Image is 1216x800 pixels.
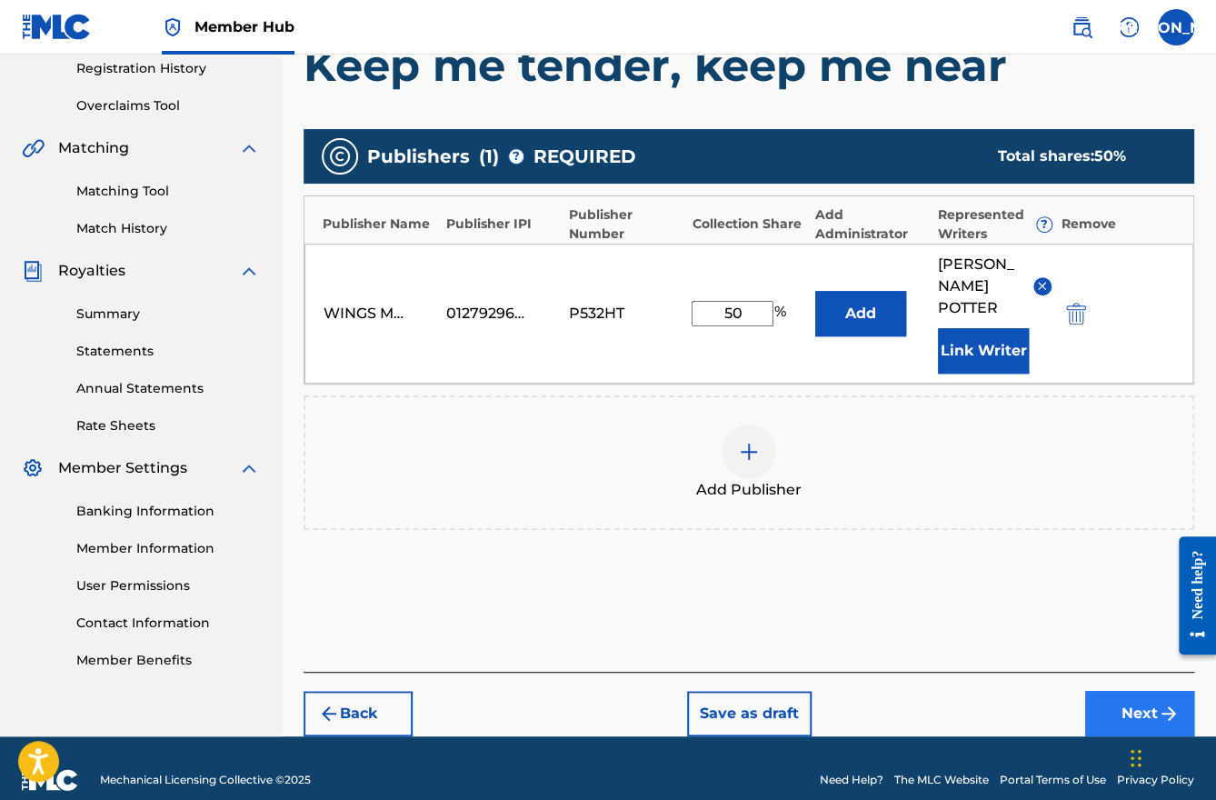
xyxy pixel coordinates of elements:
[238,137,260,159] img: expand
[22,260,44,282] img: Royalties
[1131,731,1141,785] div: Drag
[304,38,1194,93] h1: Keep me tender, keep me near
[323,215,436,234] div: Publisher Name
[1085,691,1194,736] button: Next
[100,772,311,788] span: Mechanical Licensing Collective © 2025
[22,769,78,791] img: logo
[773,301,790,326] span: %
[304,691,413,736] button: Back
[1158,703,1180,725] img: f7272a7cc735f4ea7f67.svg
[76,59,260,78] a: Registration History
[1158,9,1194,45] div: User Menu
[76,539,260,558] a: Member Information
[1125,713,1216,800] iframe: Chat Widget
[76,502,260,521] a: Banking Information
[938,205,1052,244] div: Represented Writers
[1111,9,1147,45] div: Help
[1063,9,1100,45] a: Public Search
[76,416,260,435] a: Rate Sheets
[76,614,260,633] a: Contact Information
[329,145,351,167] img: publishers
[1037,217,1052,232] span: ?
[1094,147,1126,165] span: 50 %
[1062,215,1175,234] div: Remove
[238,260,260,282] img: expand
[162,16,184,38] img: Top Rightsholder
[815,291,906,336] button: Add
[1066,303,1086,325] img: 12a2ab48e56ec057fbd8.svg
[194,16,294,37] span: Member Hub
[22,137,45,159] img: Matching
[820,772,883,788] a: Need Help?
[738,441,760,463] img: add
[692,215,805,234] div: Collection Share
[22,14,92,40] img: MLC Logo
[76,219,260,238] a: Match History
[58,260,125,282] span: Royalties
[938,254,1020,319] span: [PERSON_NAME] POTTER
[445,215,559,234] div: Publisher IPI
[1118,16,1140,38] img: help
[318,703,340,725] img: 7ee5dd4eb1f8a8e3ef2f.svg
[58,457,187,479] span: Member Settings
[76,96,260,115] a: Overclaims Tool
[533,143,636,170] span: REQUIRED
[76,651,260,670] a: Member Benefits
[76,182,260,201] a: Matching Tool
[1000,772,1106,788] a: Portal Terms of Use
[76,305,260,324] a: Summary
[1117,772,1194,788] a: Privacy Policy
[76,379,260,398] a: Annual Statements
[569,205,683,244] div: Publisher Number
[815,205,929,244] div: Add Administrator
[1071,16,1092,38] img: search
[687,691,812,736] button: Save as draft
[58,137,129,159] span: Matching
[998,145,1158,167] div: Total shares:
[76,576,260,595] a: User Permissions
[1165,523,1216,669] iframe: Resource Center
[696,479,802,501] span: Add Publisher
[22,457,44,479] img: Member Settings
[367,143,470,170] span: Publishers
[238,457,260,479] img: expand
[509,149,523,164] span: ?
[938,328,1029,374] button: Link Writer
[894,772,989,788] a: The MLC Website
[479,143,499,170] span: ( 1 )
[1035,279,1049,293] img: remove-from-list-button
[76,342,260,361] a: Statements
